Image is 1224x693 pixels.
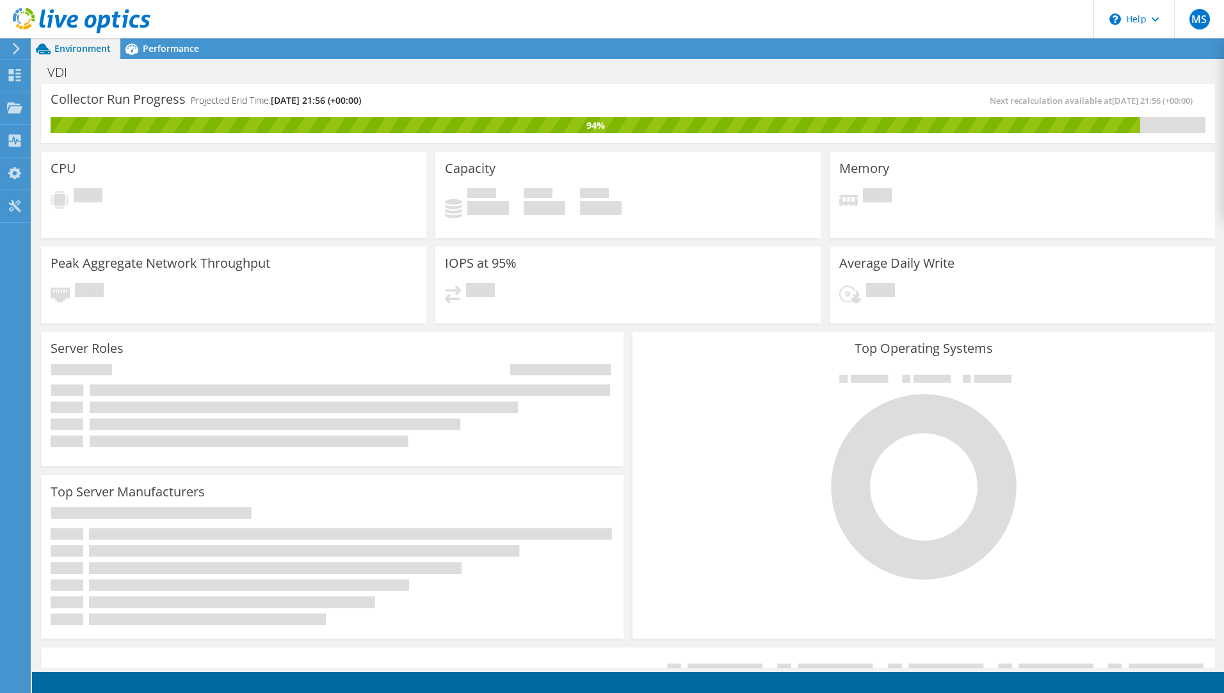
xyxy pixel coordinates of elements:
[866,283,895,300] span: Pending
[271,94,361,106] span: [DATE] 21:56 (+00:00)
[467,201,509,215] h4: 0 GiB
[54,42,111,54] span: Environment
[466,283,495,300] span: Pending
[191,94,361,108] h4: Projected End Time:
[524,188,552,201] span: Free
[467,188,496,201] span: Used
[51,256,270,270] h3: Peak Aggregate Network Throughput
[51,341,124,355] h3: Server Roles
[51,118,1140,133] div: 94%
[863,188,892,206] span: Pending
[1189,9,1210,29] span: MS
[839,161,889,175] h3: Memory
[74,188,102,206] span: Pending
[42,65,87,79] h1: VDI
[990,95,1199,106] span: Next recalculation available at
[445,161,495,175] h3: Capacity
[524,201,565,215] h4: 0 GiB
[75,283,104,300] span: Pending
[642,341,1205,355] h3: Top Operating Systems
[580,188,609,201] span: Total
[445,256,517,270] h3: IOPS at 95%
[580,201,622,215] h4: 0 GiB
[51,161,76,175] h3: CPU
[1112,95,1193,106] span: [DATE] 21:56 (+00:00)
[839,256,954,270] h3: Average Daily Write
[51,485,205,499] h3: Top Server Manufacturers
[143,42,199,54] span: Performance
[1109,13,1121,25] svg: \n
